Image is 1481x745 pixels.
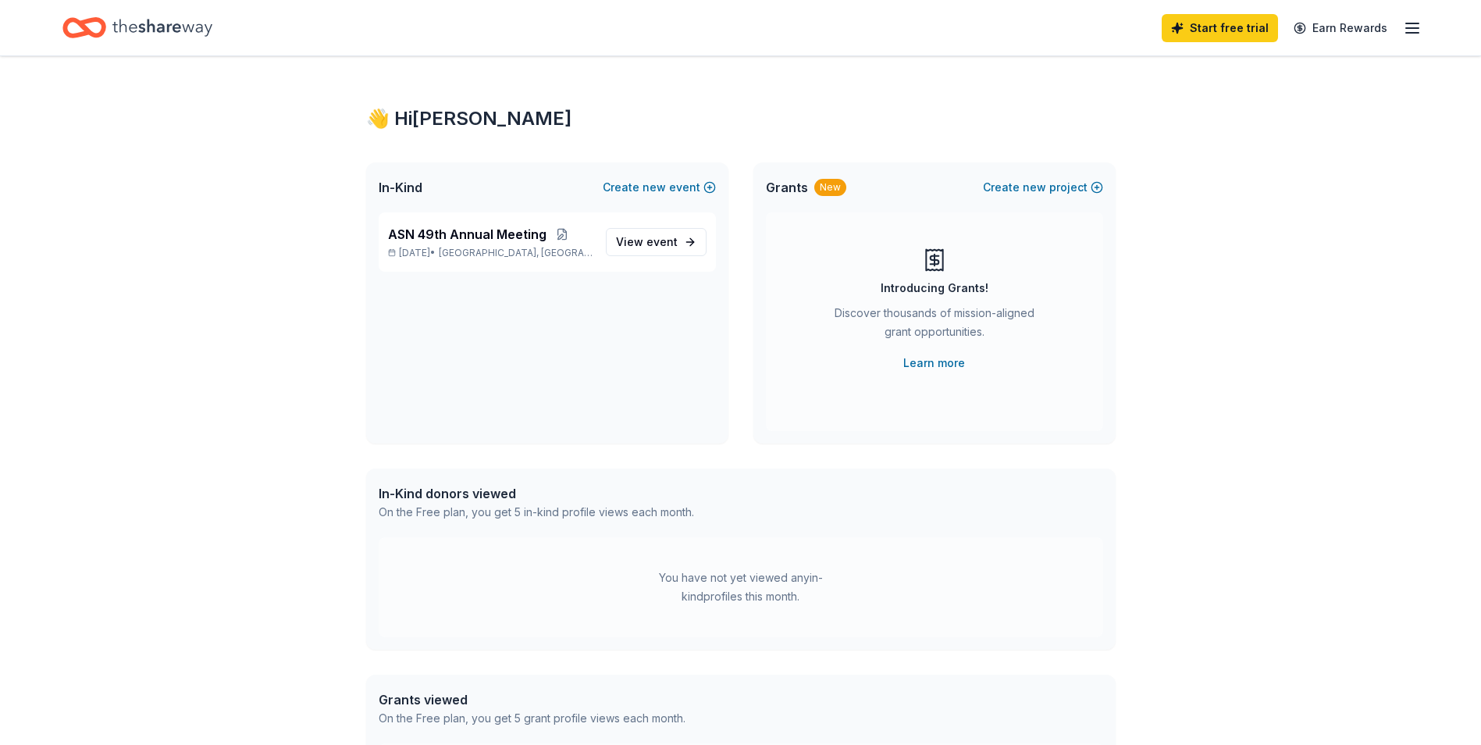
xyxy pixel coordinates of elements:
[643,569,838,606] div: You have not yet viewed any in-kind profiles this month.
[379,503,694,522] div: On the Free plan, you get 5 in-kind profile views each month.
[881,279,988,298] div: Introducing Grants!
[1162,14,1278,42] a: Start free trial
[379,484,694,503] div: In-Kind donors viewed
[646,235,678,248] span: event
[1023,178,1046,197] span: new
[1284,14,1397,42] a: Earn Rewards
[379,178,422,197] span: In-Kind
[616,233,678,251] span: View
[983,178,1103,197] button: Createnewproject
[828,304,1041,348] div: Discover thousands of mission-aligned grant opportunities.
[903,354,965,372] a: Learn more
[603,178,716,197] button: Createnewevent
[388,225,546,244] span: ASN 49th Annual Meeting
[439,247,593,259] span: [GEOGRAPHIC_DATA], [GEOGRAPHIC_DATA]
[643,178,666,197] span: new
[62,9,212,46] a: Home
[388,247,593,259] p: [DATE] •
[606,228,707,256] a: View event
[379,709,685,728] div: On the Free plan, you get 5 grant profile views each month.
[766,178,808,197] span: Grants
[814,179,846,196] div: New
[366,106,1116,131] div: 👋 Hi [PERSON_NAME]
[379,690,685,709] div: Grants viewed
